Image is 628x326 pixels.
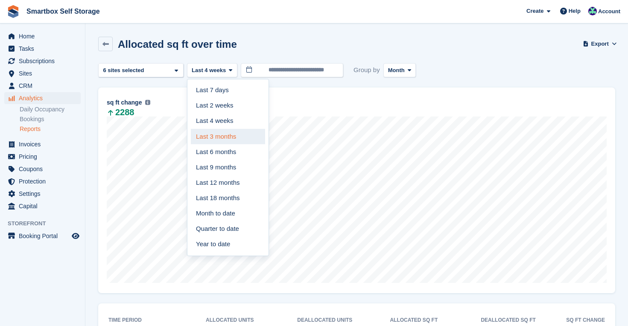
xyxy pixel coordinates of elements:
a: menu [4,200,81,212]
a: Last 3 months [191,129,265,144]
span: Booking Portal [19,230,70,242]
a: Smartbox Self Storage [23,4,103,18]
span: Protection [19,175,70,187]
a: menu [4,151,81,163]
span: Account [598,7,620,16]
span: 2288 [107,109,134,116]
img: stora-icon-8386f47178a22dfd0bd8f6a31ec36ba5ce8667c1dd55bd0f319d3a0aa187defe.svg [7,5,20,18]
span: Tasks [19,43,70,55]
a: menu [4,175,81,187]
a: menu [4,188,81,200]
span: Subscriptions [19,55,70,67]
a: menu [4,43,81,55]
a: menu [4,163,81,175]
a: menu [4,30,81,42]
a: Last 9 months [191,160,265,175]
span: Help [569,7,581,15]
span: CRM [19,80,70,92]
span: Export [591,40,609,48]
span: Home [19,30,70,42]
a: Last 4 weeks [191,114,265,129]
a: menu [4,138,81,150]
button: Export [584,37,615,51]
a: menu [4,55,81,67]
a: Month to date [191,206,265,221]
span: sq ft change [107,98,142,107]
div: 6 sites selected [102,66,147,75]
a: Daily Occupancy [20,105,81,114]
span: Coupons [19,163,70,175]
span: Invoices [19,138,70,150]
span: Group by [353,63,380,77]
button: Last 4 weeks [187,63,237,77]
a: Last 12 months [191,175,265,190]
a: Last 18 months [191,190,265,206]
a: menu [4,80,81,92]
a: menu [4,230,81,242]
span: Month [388,66,405,75]
a: Reports [20,125,81,133]
span: Pricing [19,151,70,163]
a: Quarter to date [191,221,265,236]
img: Roger Canham [588,7,597,15]
a: Last 7 days [191,83,265,98]
span: Create [526,7,543,15]
h2: Allocated sq ft over time [118,38,237,50]
span: Analytics [19,92,70,104]
button: Month [383,63,416,77]
a: Bookings [20,115,81,123]
a: Last 2 weeks [191,98,265,114]
a: Preview store [70,231,81,241]
a: menu [4,92,81,104]
a: Year to date [191,236,265,252]
span: Settings [19,188,70,200]
a: menu [4,67,81,79]
span: Last 4 weeks [192,66,226,75]
a: Last 6 months [191,144,265,160]
img: icon-info-grey-7440780725fd019a000dd9b08b2336e03edf1995a4989e88bcd33f0948082b44.svg [145,100,150,105]
span: Sites [19,67,70,79]
span: Capital [19,200,70,212]
span: Storefront [8,219,85,228]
